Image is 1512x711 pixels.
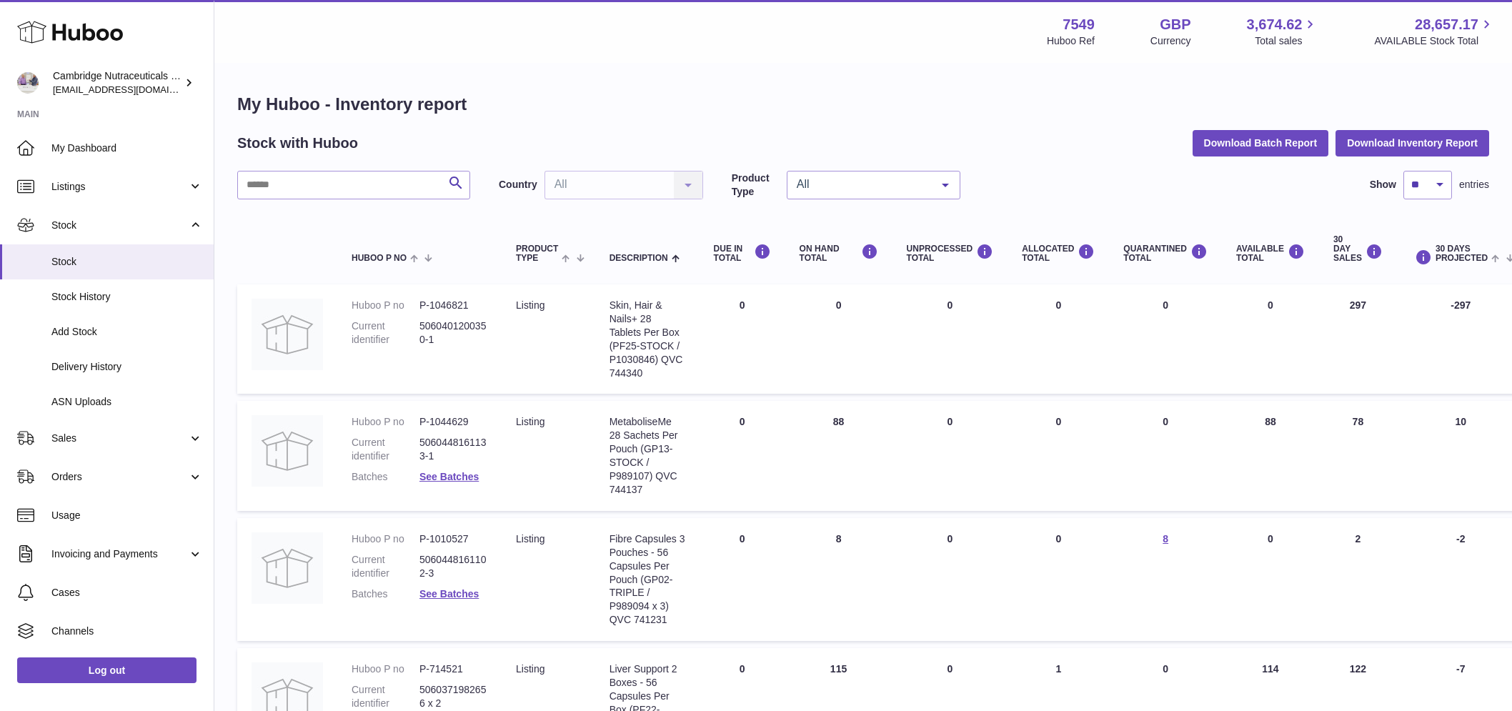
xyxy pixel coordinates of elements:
label: Product Type [732,171,780,199]
div: 30 DAY SALES [1333,235,1383,264]
div: MetaboliseMe 28 Sachets Per Pouch (GP13-STOCK / P989107) QVC 744137 [610,415,685,496]
a: See Batches [419,471,479,482]
dd: P-1044629 [419,415,487,429]
span: [EMAIL_ADDRESS][DOMAIN_NAME] [53,84,210,95]
dd: P-714521 [419,662,487,676]
span: Stock [51,255,203,269]
div: QUARANTINED Total [1123,244,1208,263]
dd: 5060448161133-1 [419,436,487,463]
td: 78 [1319,401,1397,510]
td: 0 [1222,518,1319,641]
span: Huboo P no [352,254,407,263]
span: 0 [1163,299,1168,311]
td: 0 [892,401,1008,510]
td: 2 [1319,518,1397,641]
img: product image [252,299,323,370]
strong: GBP [1160,15,1190,34]
dt: Current identifier [352,436,419,463]
a: See Batches [419,588,479,600]
div: ALLOCATED Total [1022,244,1095,263]
span: Product Type [516,244,558,263]
dd: 5060401200350-1 [419,319,487,347]
td: 0 [1222,284,1319,394]
img: qvc@camnutra.com [17,72,39,94]
label: Show [1370,178,1396,192]
h1: My Huboo - Inventory report [237,93,1489,116]
a: 3,674.62 Total sales [1247,15,1319,48]
strong: 7549 [1063,15,1095,34]
span: ASN Uploads [51,395,203,409]
span: 0 [1163,663,1168,675]
dt: Current identifier [352,553,419,580]
span: listing [516,663,544,675]
td: 0 [892,284,1008,394]
dt: Current identifier [352,683,419,710]
span: listing [516,416,544,427]
a: Log out [17,657,197,683]
div: Huboo Ref [1047,34,1095,48]
dt: Batches [352,587,419,601]
button: Download Batch Report [1193,130,1329,156]
img: product image [252,532,323,604]
span: Stock [51,219,188,232]
span: Cases [51,586,203,600]
span: listing [516,299,544,311]
span: 30 DAYS PROJECTED [1436,244,1488,263]
td: 0 [785,284,892,394]
span: My Dashboard [51,141,203,155]
div: UNPROCESSED Total [907,244,994,263]
span: entries [1459,178,1489,192]
dt: Huboo P no [352,415,419,429]
span: Stock History [51,290,203,304]
span: Sales [51,432,188,445]
span: Channels [51,625,203,638]
div: AVAILABLE Total [1236,244,1305,263]
span: AVAILABLE Stock Total [1374,34,1495,48]
span: Orders [51,470,188,484]
span: Usage [51,509,203,522]
div: ON HAND Total [800,244,878,263]
td: 88 [785,401,892,510]
dt: Huboo P no [352,299,419,312]
dt: Huboo P no [352,532,419,546]
td: 0 [892,518,1008,641]
dt: Batches [352,470,419,484]
img: product image [252,415,323,487]
span: 3,674.62 [1247,15,1303,34]
dd: P-1046821 [419,299,487,312]
dd: 5060448161102-3 [419,553,487,580]
span: listing [516,533,544,545]
span: Listings [51,180,188,194]
div: Skin, Hair & Nails+ 28 Tablets Per Box (PF25-STOCK / P1030846) QVC 744340 [610,299,685,379]
td: 297 [1319,284,1397,394]
td: 0 [1008,518,1109,641]
a: 8 [1163,533,1168,545]
dd: P-1010527 [419,532,487,546]
td: 0 [1008,284,1109,394]
span: All [793,177,931,192]
td: 0 [700,401,785,510]
dt: Huboo P no [352,662,419,676]
div: Fibre Capsules 3 Pouches - 56 Capsules Per Pouch (GP02-TRIPLE / P989094 x 3) QVC 741231 [610,532,685,627]
dd: 5060371982656 x 2 [419,683,487,710]
span: 28,657.17 [1415,15,1478,34]
span: Total sales [1255,34,1318,48]
div: Currency [1150,34,1191,48]
dt: Current identifier [352,319,419,347]
h2: Stock with Huboo [237,134,358,153]
div: DUE IN TOTAL [714,244,771,263]
span: Delivery History [51,360,203,374]
td: 0 [700,518,785,641]
span: Description [610,254,668,263]
label: Country [499,178,537,192]
span: Invoicing and Payments [51,547,188,561]
td: 0 [700,284,785,394]
button: Download Inventory Report [1336,130,1489,156]
span: 0 [1163,416,1168,427]
span: Add Stock [51,325,203,339]
a: 28,657.17 AVAILABLE Stock Total [1374,15,1495,48]
div: Cambridge Nutraceuticals Ltd [53,69,181,96]
td: 0 [1008,401,1109,510]
td: 8 [785,518,892,641]
td: 88 [1222,401,1319,510]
